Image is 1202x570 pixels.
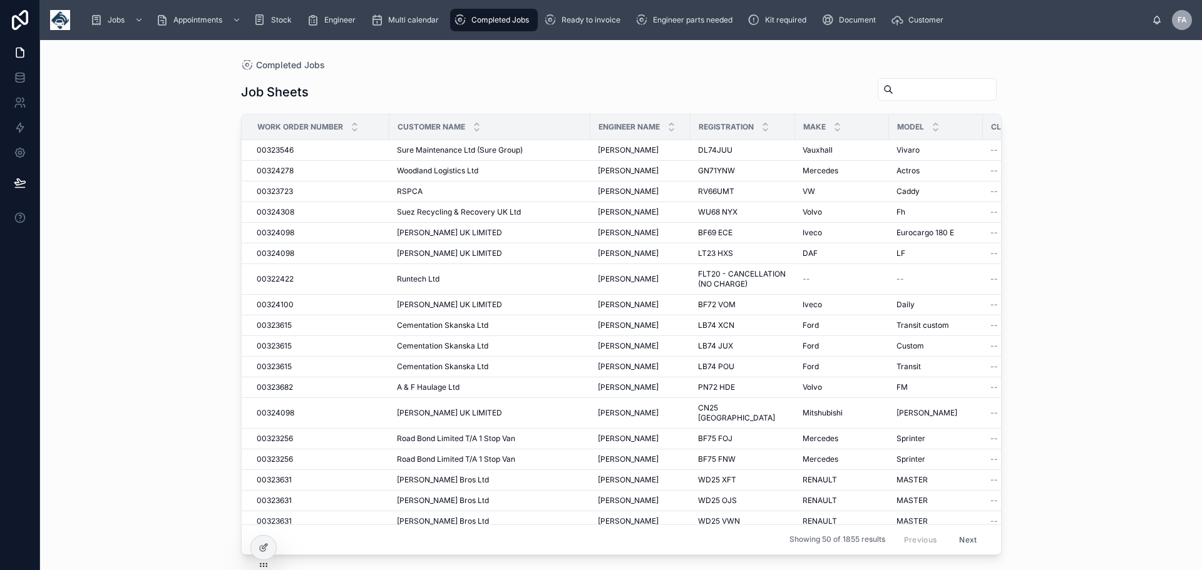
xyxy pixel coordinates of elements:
[990,320,998,330] span: --
[598,228,659,238] span: [PERSON_NAME]
[803,228,822,238] span: Iveco
[990,382,1082,392] a: --
[598,166,683,176] a: [PERSON_NAME]
[803,320,881,330] a: Ford
[698,516,740,526] span: WD25 VWN
[598,341,659,351] span: [PERSON_NAME]
[173,15,222,25] span: Appointments
[397,320,488,330] span: Cementation Skanska Ltd
[271,15,292,25] span: Stock
[86,9,150,31] a: Jobs
[256,59,325,71] span: Completed Jobs
[896,382,908,392] span: FM
[990,516,998,526] span: --
[257,475,382,485] a: 00323631
[698,207,737,217] span: WU68 NYX
[803,122,826,132] span: Make
[257,228,382,238] a: 00324098
[397,382,583,392] a: A & F Haulage Ltd
[367,9,448,31] a: Multi calendar
[990,434,1082,444] a: --
[803,362,819,372] span: Ford
[990,454,1082,464] a: --
[896,300,915,310] span: Daily
[990,228,998,238] span: --
[896,475,928,485] span: MASTER
[896,496,928,506] span: MASTER
[698,248,788,258] a: LT23 HXS
[803,186,815,196] span: VW
[896,408,975,418] a: [PERSON_NAME]
[896,341,975,351] a: Custom
[896,320,949,330] span: Transit custom
[598,320,659,330] span: [PERSON_NAME]
[803,434,838,444] span: Mercedes
[896,475,975,485] a: MASTER
[598,362,683,372] a: [PERSON_NAME]
[698,300,788,310] a: BF72 VOM
[990,248,998,258] span: --
[698,434,788,444] a: BF75 FOJ
[698,475,736,485] span: WD25 XFT
[990,454,998,464] span: --
[896,362,921,372] span: Transit
[397,516,583,526] a: [PERSON_NAME] Bros Ltd
[698,341,788,351] a: LB74 JUX
[803,341,819,351] span: Ford
[257,274,382,284] a: 00322422
[562,15,620,25] span: Ready to invoice
[598,145,659,155] span: [PERSON_NAME]
[990,434,998,444] span: --
[397,166,583,176] a: Woodland Logistics Ltd
[896,382,975,392] a: FM
[744,9,815,31] a: Kit required
[250,9,300,31] a: Stock
[598,228,683,238] a: [PERSON_NAME]
[598,475,683,485] a: [PERSON_NAME]
[257,228,294,238] span: 00324098
[257,207,382,217] a: 00324308
[896,274,975,284] a: --
[598,408,659,418] span: [PERSON_NAME]
[257,248,382,258] a: 00324098
[990,516,1082,526] a: --
[397,362,488,372] span: Cementation Skanska Ltd
[698,248,733,258] span: LT23 HXS
[803,475,837,485] span: RENAULT
[990,248,1082,258] a: --
[598,145,683,155] a: [PERSON_NAME]
[803,496,837,506] span: RENAULT
[803,516,837,526] span: RENAULT
[803,166,838,176] span: Mercedes
[598,408,683,418] a: [PERSON_NAME]
[896,166,975,176] a: Actros
[803,300,822,310] span: Iveco
[698,475,788,485] a: WD25 XFT
[990,320,1082,330] a: --
[598,207,659,217] span: [PERSON_NAME]
[397,341,488,351] span: Cementation Skanska Ltd
[598,207,683,217] a: [PERSON_NAME]
[632,9,741,31] a: Engineer parts needed
[698,496,737,506] span: WD25 OJS
[257,300,294,310] span: 00324100
[397,362,583,372] a: Cementation Skanska Ltd
[991,122,1066,132] span: Close Down Team
[598,434,683,444] a: [PERSON_NAME]
[698,516,788,526] a: WD25 VWN
[397,454,515,464] span: Road Bond Limited T/A 1 Stop Van
[397,145,583,155] a: Sure Maintenance Ltd (Sure Group)
[598,496,683,506] a: [PERSON_NAME]
[397,300,502,310] span: [PERSON_NAME] UK LIMITED
[598,516,659,526] span: [PERSON_NAME]
[257,145,294,155] span: 00323546
[698,228,788,238] a: BF69 ECE
[397,274,583,284] a: Runtech Ltd
[990,408,1082,418] a: --
[257,207,294,217] span: 00324308
[789,535,885,545] span: Showing 50 of 1855 results
[897,122,924,132] span: Model
[990,145,998,155] span: --
[257,341,292,351] span: 00323615
[397,475,583,485] a: [PERSON_NAME] Bros Ltd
